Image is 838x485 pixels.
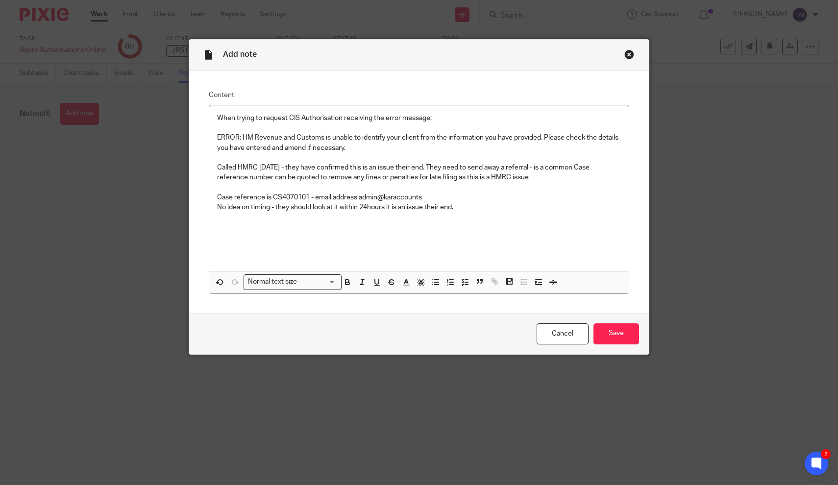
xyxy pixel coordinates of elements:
[209,90,630,100] label: Content
[217,113,621,123] p: When trying to request CIS Authorisation receiving the error message:
[223,50,257,58] span: Add note
[244,274,342,290] div: Search for option
[537,323,589,344] a: Cancel
[217,133,621,153] p: ERROR: HM Revenue and Customs is unable to identify your client from the information you have pro...
[246,277,299,287] span: Normal text size
[821,449,831,459] div: 2
[217,163,621,183] p: Called HMRC [DATE] - they have confirmed this is an issue their end. They need to send away a ref...
[300,277,336,287] input: Search for option
[624,49,634,59] div: Close this dialog window
[593,323,639,344] input: Save
[217,202,621,212] p: No idea on timing - they should look at it within 24hours it is an issue their end.
[217,193,621,202] p: Case reference is CS4070101 - email address admin@karaccounts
